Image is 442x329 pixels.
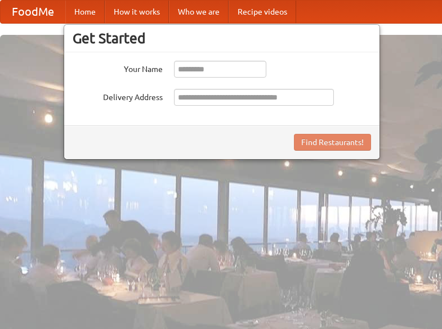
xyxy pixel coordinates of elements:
[169,1,229,23] a: Who we are
[1,1,65,23] a: FoodMe
[229,1,296,23] a: Recipe videos
[105,1,169,23] a: How it works
[65,1,105,23] a: Home
[294,134,371,151] button: Find Restaurants!
[73,30,371,47] h3: Get Started
[73,89,163,103] label: Delivery Address
[73,61,163,75] label: Your Name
